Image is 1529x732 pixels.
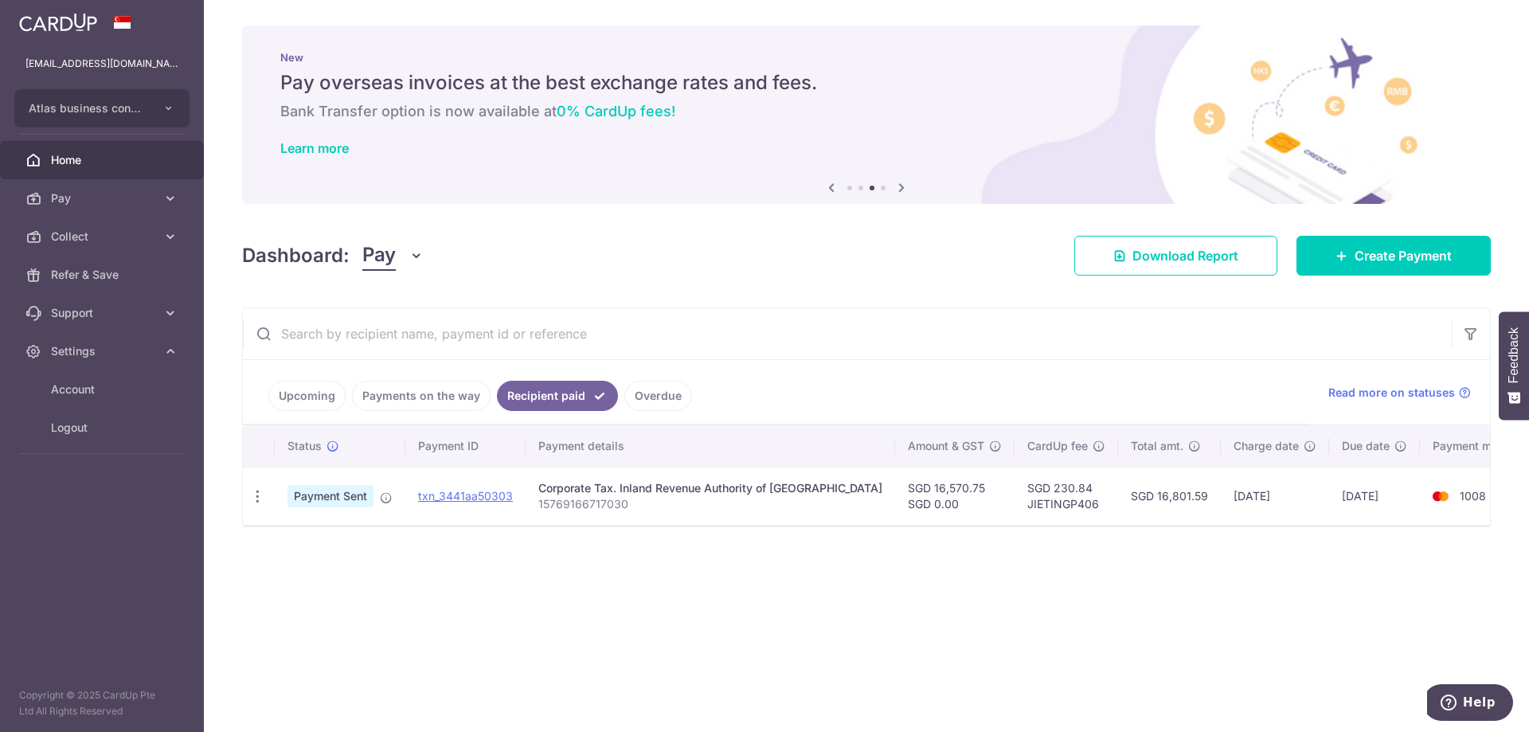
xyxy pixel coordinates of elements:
[51,229,156,245] span: Collect
[557,103,675,119] span: 0% CardUp fees!
[497,381,618,411] a: Recipient paid
[352,381,491,411] a: Payments on the way
[1425,487,1457,506] img: Bank Card
[287,485,373,507] span: Payment Sent
[1296,236,1491,276] a: Create Payment
[51,305,156,321] span: Support
[1221,467,1329,525] td: [DATE]
[538,496,882,512] p: 15769166717030
[1499,311,1529,420] button: Feedback - Show survey
[1131,438,1183,454] span: Total amt.
[51,267,156,283] span: Refer & Save
[51,152,156,168] span: Home
[29,100,147,116] span: Atlas business consulting pte ltd
[1234,438,1299,454] span: Charge date
[280,102,1453,121] h6: Bank Transfer option is now available at
[280,70,1453,96] h5: Pay overseas invoices at the best exchange rates and fees.
[895,467,1015,525] td: SGD 16,570.75 SGD 0.00
[362,241,424,271] button: Pay
[1074,236,1277,276] a: Download Report
[19,13,97,32] img: CardUp
[1328,385,1471,401] a: Read more on statuses
[1507,327,1521,383] span: Feedback
[1027,438,1088,454] span: CardUp fee
[1460,489,1486,503] span: 1008
[51,190,156,206] span: Pay
[538,480,882,496] div: Corporate Tax. Inland Revenue Authority of [GEOGRAPHIC_DATA]
[243,308,1452,359] input: Search by recipient name, payment id or reference
[51,343,156,359] span: Settings
[25,56,178,72] p: [EMAIL_ADDRESS][DOMAIN_NAME]
[1118,467,1221,525] td: SGD 16,801.59
[908,438,984,454] span: Amount & GST
[418,489,513,503] a: txn_3441aa50303
[280,51,1453,64] p: New
[14,89,190,127] button: Atlas business consulting pte ltd
[268,381,346,411] a: Upcoming
[405,425,526,467] th: Payment ID
[242,25,1491,204] img: International Invoice Banner
[51,382,156,397] span: Account
[51,420,156,436] span: Logout
[1427,684,1513,724] iframe: Opens a widget where you can find more information
[1132,246,1238,265] span: Download Report
[1328,385,1455,401] span: Read more on statuses
[362,241,396,271] span: Pay
[1342,438,1390,454] span: Due date
[624,381,692,411] a: Overdue
[1015,467,1118,525] td: SGD 230.84 JIETINGP406
[1355,246,1452,265] span: Create Payment
[1329,467,1420,525] td: [DATE]
[242,241,350,270] h4: Dashboard:
[280,140,349,156] a: Learn more
[287,438,322,454] span: Status
[526,425,895,467] th: Payment details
